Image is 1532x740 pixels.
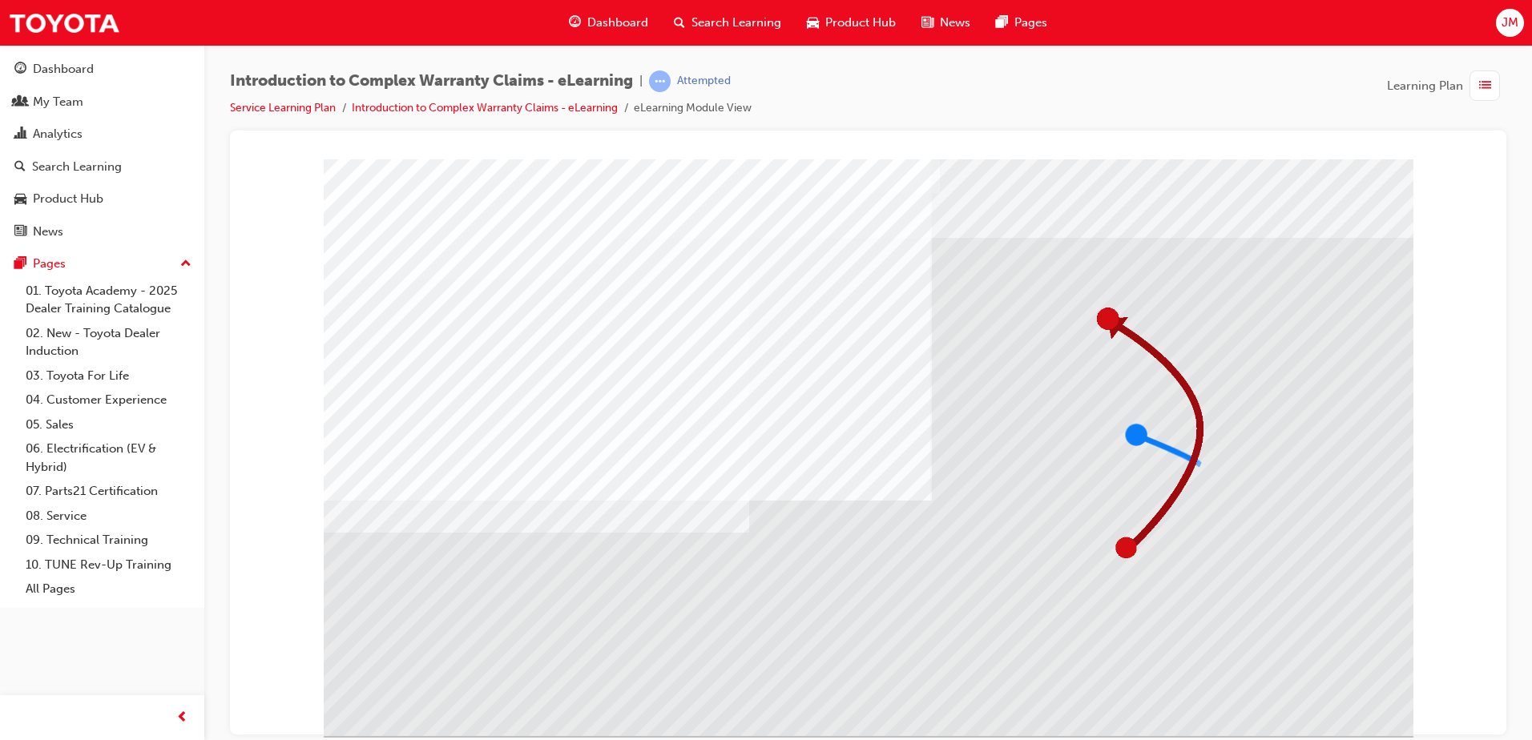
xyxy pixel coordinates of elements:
[14,127,26,142] span: chart-icon
[1479,76,1491,96] span: list-icon
[14,257,26,271] span: pages-icon
[661,6,794,39] a: search-iconSearch Learning
[19,436,198,479] a: 06. Electrification (EV & Hybrid)
[180,254,191,275] span: up-icon
[983,6,1060,39] a: pages-iconPages
[19,553,198,577] a: 10. TUNE Rev-Up Training
[639,72,643,90] span: |
[569,13,581,33] span: guage-icon
[909,6,983,39] a: news-iconNews
[230,101,336,115] a: Service Learning Plan
[6,152,198,182] a: Search Learning
[14,160,26,175] span: search-icon
[33,223,63,241] div: News
[33,125,83,143] div: Analytics
[921,13,933,33] span: news-icon
[230,72,633,90] span: Introduction to Complex Warranty Claims - eLearning
[794,6,909,39] a: car-iconProduct Hub
[6,217,198,247] a: News
[1014,14,1047,32] span: Pages
[352,101,618,115] a: Introduction to Complex Warranty Claims - eLearning
[19,388,198,412] a: 04. Customer Experience
[1387,77,1463,95] span: Learning Plan
[19,528,198,553] a: 09. Technical Training
[6,54,198,84] a: Dashboard
[19,364,198,388] a: 03. Toyota For Life
[6,51,198,249] button: DashboardMy TeamAnalyticsSearch LearningProduct HubNews
[634,99,752,118] li: eLearning Module View
[33,93,83,111] div: My Team
[1387,70,1506,101] button: Learning Plan
[33,190,103,208] div: Product Hub
[32,158,122,176] div: Search Learning
[6,249,198,279] button: Pages
[677,74,731,89] div: Attempted
[6,119,198,149] a: Analytics
[14,95,26,110] span: people-icon
[33,60,94,78] div: Dashboard
[19,504,198,529] a: 08. Service
[996,13,1008,33] span: pages-icon
[8,5,120,41] img: Trak
[674,13,685,33] span: search-icon
[1502,14,1518,32] span: JM
[587,14,648,32] span: Dashboard
[1496,9,1524,37] button: JM
[825,14,896,32] span: Product Hub
[649,70,671,92] span: learningRecordVerb_ATTEMPT-icon
[19,321,198,364] a: 02. New - Toyota Dealer Induction
[19,412,198,437] a: 05. Sales
[6,184,198,214] a: Product Hub
[6,87,198,117] a: My Team
[176,708,188,728] span: prev-icon
[14,225,26,239] span: news-icon
[19,577,198,601] a: All Pages
[19,479,198,504] a: 07. Parts21 Certification
[19,279,198,321] a: 01. Toyota Academy - 2025 Dealer Training Catalogue
[14,62,26,77] span: guage-icon
[33,255,66,273] div: Pages
[556,6,661,39] a: guage-iconDashboard
[14,192,26,207] span: car-icon
[807,13,819,33] span: car-icon
[691,14,781,32] span: Search Learning
[940,14,970,32] span: News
